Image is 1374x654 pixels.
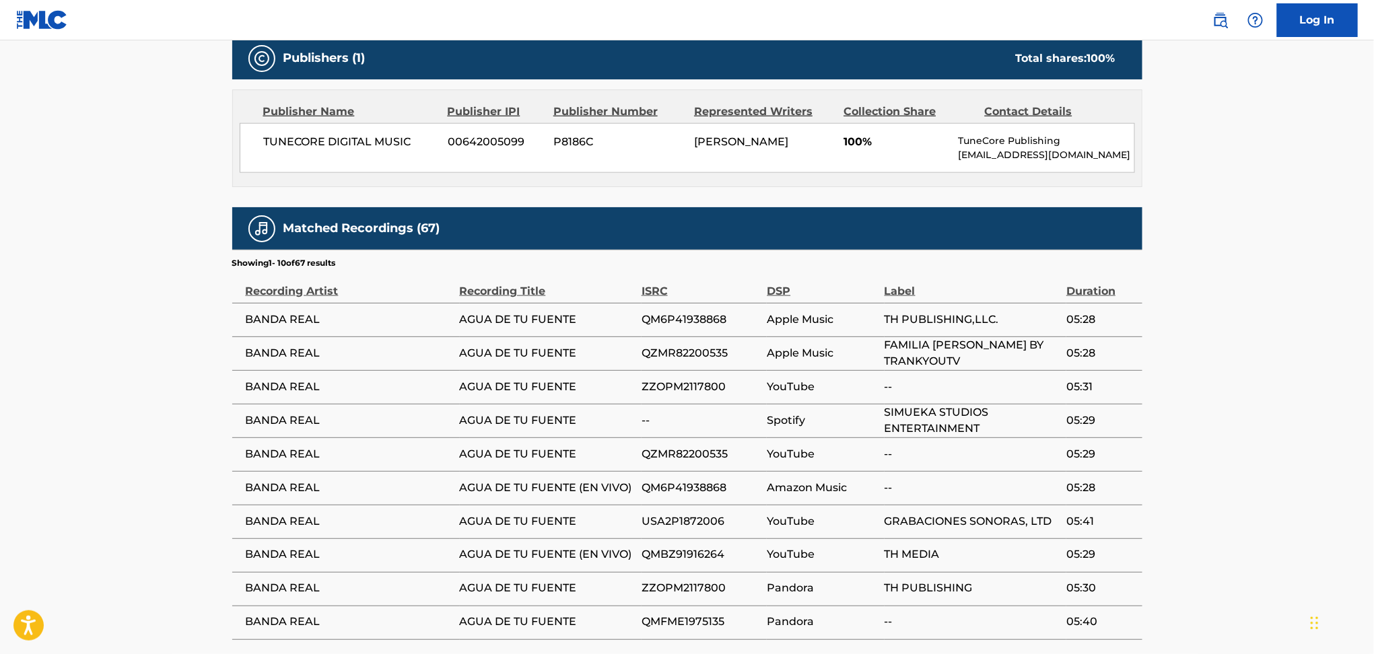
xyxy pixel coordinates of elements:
span: Apple Music [767,345,877,361]
span: Apple Music [767,312,877,328]
span: BANDA REAL [246,547,453,563]
span: -- [885,480,1060,496]
span: TH PUBLISHING [885,581,1060,597]
div: Publisher IPI [448,104,543,120]
iframe: Chat Widget [1307,589,1374,654]
span: AGUA DE TU FUENTE [460,412,635,429]
span: BANDA REAL [246,345,453,361]
img: help [1247,12,1264,28]
span: QM6P41938868 [642,312,761,328]
div: Help [1242,7,1269,34]
span: BANDA REAL [246,581,453,597]
h5: Matched Recordings (67) [283,221,440,236]
p: [EMAIL_ADDRESS][DOMAIN_NAME] [958,148,1134,162]
span: [PERSON_NAME] [694,135,788,148]
img: MLC Logo [16,10,68,30]
span: YouTube [767,446,877,462]
span: 100 % [1087,52,1115,65]
span: QMFME1975135 [642,614,761,630]
span: BANDA REAL [246,412,453,429]
span: -- [885,446,1060,462]
img: Matched Recordings [254,221,270,237]
span: ZZOPM2117800 [642,581,761,597]
span: AGUA DE TU FUENTE [460,345,635,361]
div: ISRC [642,269,761,299]
span: QM6P41938868 [642,480,761,496]
div: Represented Writers [694,104,833,120]
p: Showing 1 - 10 of 67 results [232,257,336,269]
span: FAMILIA [PERSON_NAME] BY TRANKYOUTV [885,337,1060,369]
span: 05:31 [1066,379,1135,395]
span: Spotify [767,412,877,429]
span: AGUA DE TU FUENTE [460,513,635,530]
span: AGUA DE TU FUENTE [460,446,635,462]
span: AGUA DE TU FUENTE (EN VIVO) [460,547,635,563]
span: P8186C [553,134,684,150]
div: Recording Title [460,269,635,299]
span: USA2P1872006 [642,513,761,530]
span: AGUA DE TU FUENTE [460,379,635,395]
span: TH MEDIA [885,547,1060,563]
span: AGUA DE TU FUENTE [460,614,635,630]
span: 05:41 [1066,513,1135,530]
span: AGUA DE TU FUENTE [460,312,635,328]
span: QZMR82200535 [642,446,761,462]
span: Pandora [767,581,877,597]
span: 100% [844,134,948,150]
div: Total shares: [1016,50,1115,67]
span: GRABACIONES SONORAS, LTD [885,513,1060,530]
span: QZMR82200535 [642,345,761,361]
span: BANDA REAL [246,614,453,630]
span: AGUA DE TU FUENTE [460,581,635,597]
div: DSP [767,269,877,299]
div: Publisher Name [263,104,438,120]
span: TH PUBLISHING,LLC. [885,312,1060,328]
span: QMBZ91916264 [642,547,761,563]
span: YouTube [767,379,877,395]
span: YouTube [767,547,877,563]
span: -- [885,379,1060,395]
span: TUNECORE DIGITAL MUSIC [264,134,438,150]
div: Duration [1066,269,1135,299]
a: Public Search [1207,7,1234,34]
span: BANDA REAL [246,513,453,530]
span: ZZOPM2117800 [642,379,761,395]
span: BANDA REAL [246,446,453,462]
div: Collection Share [844,104,974,120]
span: 05:28 [1066,312,1135,328]
div: Arrastrar [1311,603,1319,643]
img: Publishers [254,50,270,67]
div: Contact Details [985,104,1115,120]
span: 05:30 [1066,581,1135,597]
span: 05:29 [1066,446,1135,462]
span: 05:28 [1066,345,1135,361]
span: SIMUEKA STUDIOS ENTERTAINMENT [885,404,1060,437]
span: -- [885,614,1060,630]
img: search [1212,12,1229,28]
a: Log In [1277,3,1358,37]
span: YouTube [767,513,877,530]
span: BANDA REAL [246,379,453,395]
div: Recording Artist [246,269,453,299]
span: -- [642,412,761,429]
span: Pandora [767,614,877,630]
span: 05:29 [1066,547,1135,563]
span: Amazon Music [767,480,877,496]
div: Widget de chat [1307,589,1374,654]
span: BANDA REAL [246,480,453,496]
div: Publisher Number [553,104,684,120]
span: 05:40 [1066,614,1135,630]
span: AGUA DE TU FUENTE (EN VIVO) [460,480,635,496]
span: 05:29 [1066,412,1135,429]
span: 00642005099 [448,134,543,150]
h5: Publishers (1) [283,50,366,66]
p: TuneCore Publishing [958,134,1134,148]
span: 05:28 [1066,480,1135,496]
div: Label [885,269,1060,299]
span: BANDA REAL [246,312,453,328]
